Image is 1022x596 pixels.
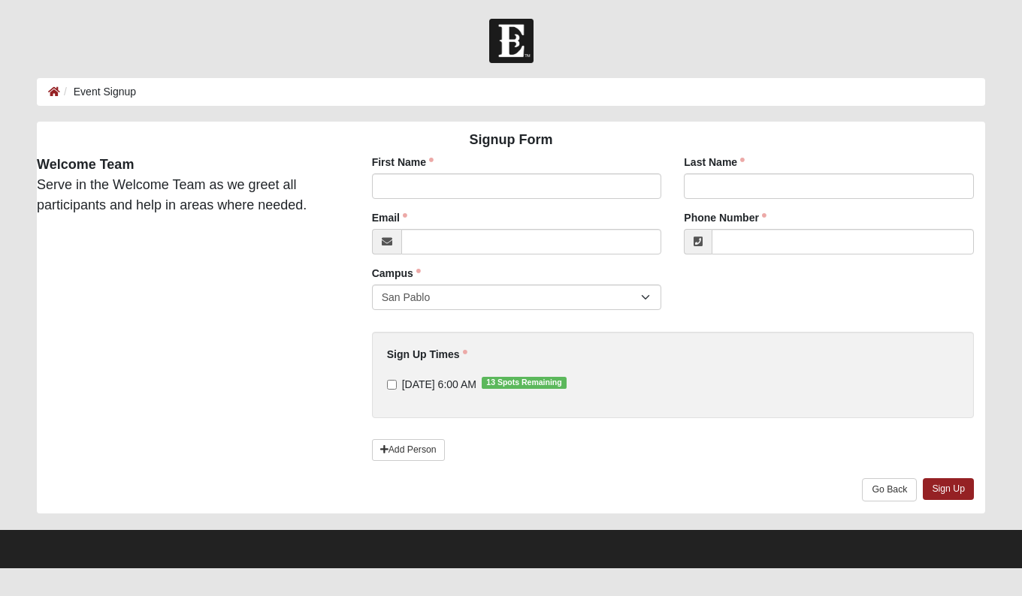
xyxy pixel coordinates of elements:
[372,266,421,281] label: Campus
[60,84,136,100] li: Event Signup
[372,210,407,225] label: Email
[684,210,766,225] label: Phone Number
[489,19,534,63] img: Church of Eleven22 Logo
[862,478,917,501] a: Go Back
[37,157,134,172] strong: Welcome Team
[402,378,476,390] span: [DATE] 6:00 AM
[372,155,434,170] label: First Name
[26,155,349,215] div: Serve in the Welcome Team as we greet all participants and help in areas where needed.
[37,132,985,149] h4: Signup Form
[387,380,397,390] input: [DATE] 6:00 AM13 Spots Remaining
[372,439,445,461] a: Add Person
[482,377,567,389] span: 13 Spots Remaining
[923,478,974,500] a: Sign Up
[387,347,467,362] label: Sign Up Times
[684,155,745,170] label: Last Name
